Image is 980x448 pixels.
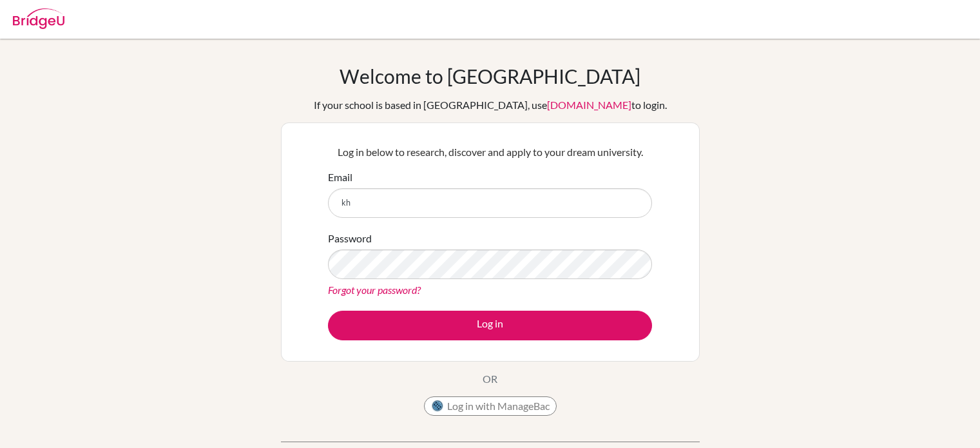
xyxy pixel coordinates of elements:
[340,64,640,88] h1: Welcome to [GEOGRAPHIC_DATA]
[328,170,352,185] label: Email
[328,144,652,160] p: Log in below to research, discover and apply to your dream university.
[547,99,631,111] a: [DOMAIN_NAME]
[314,97,667,113] div: If your school is based in [GEOGRAPHIC_DATA], use to login.
[13,8,64,29] img: Bridge-U
[328,231,372,246] label: Password
[328,284,421,296] a: Forgot your password?
[328,311,652,340] button: Log in
[483,371,497,387] p: OR
[424,396,557,416] button: Log in with ManageBac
